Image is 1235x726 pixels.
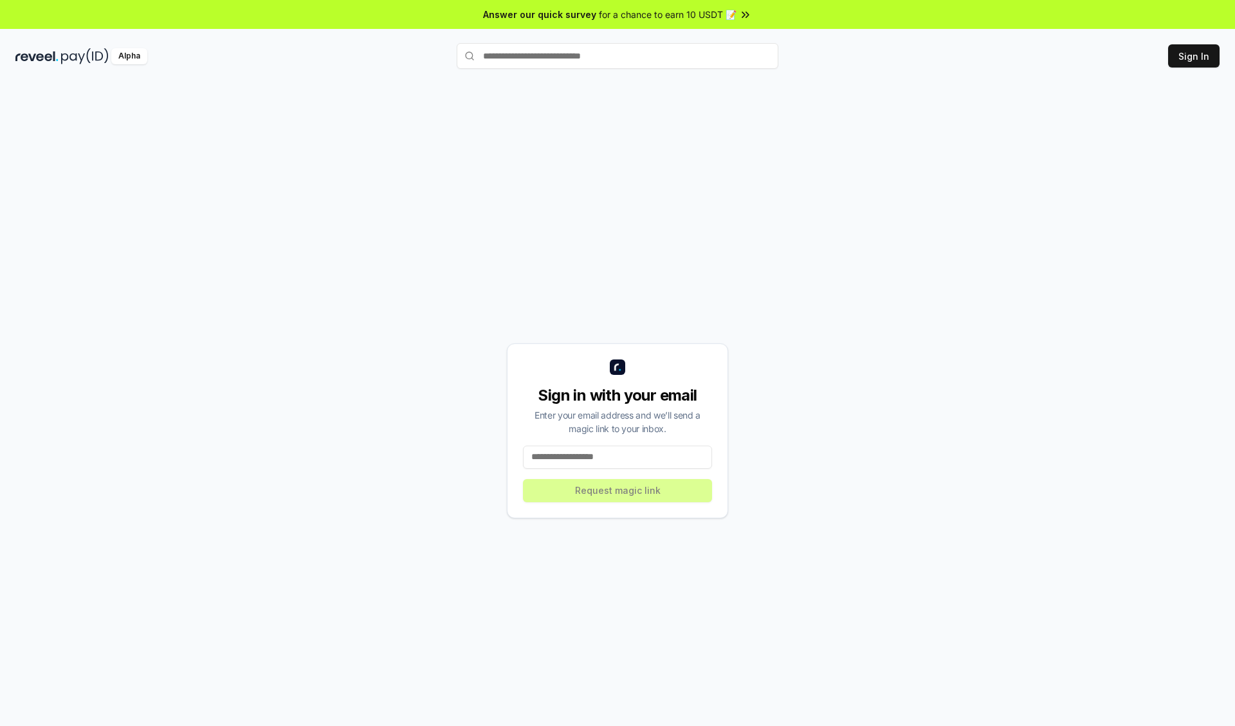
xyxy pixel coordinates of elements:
img: pay_id [61,48,109,64]
span: for a chance to earn 10 USDT 📝 [599,8,736,21]
div: Enter your email address and we’ll send a magic link to your inbox. [523,408,712,435]
img: logo_small [610,359,625,375]
div: Alpha [111,48,147,64]
button: Sign In [1168,44,1220,68]
div: Sign in with your email [523,385,712,406]
span: Answer our quick survey [483,8,596,21]
img: reveel_dark [15,48,59,64]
